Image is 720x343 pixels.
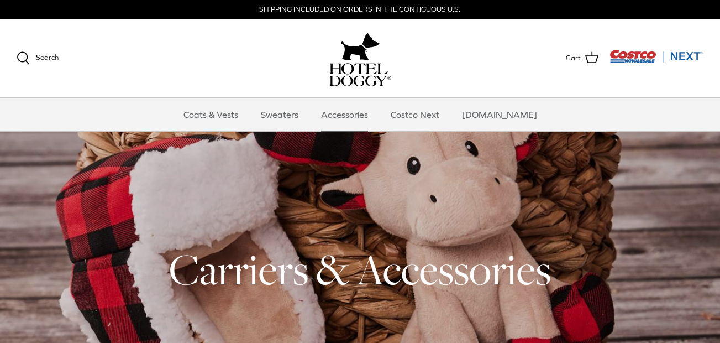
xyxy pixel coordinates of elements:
img: Costco Next [609,49,703,63]
a: Sweaters [251,98,308,131]
a: Costco Next [381,98,449,131]
img: hoteldoggycom [329,63,391,86]
a: Cart [566,51,598,65]
a: hoteldoggy.com hoteldoggycom [329,30,391,86]
span: Search [36,53,59,61]
span: Cart [566,53,581,64]
a: Coats & Vests [174,98,248,131]
h1: Carriers & Accessories [17,242,703,297]
a: Visit Costco Next [609,56,703,65]
a: [DOMAIN_NAME] [452,98,547,131]
a: Search [17,51,59,65]
img: hoteldoggy.com [341,30,380,63]
a: Accessories [311,98,378,131]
